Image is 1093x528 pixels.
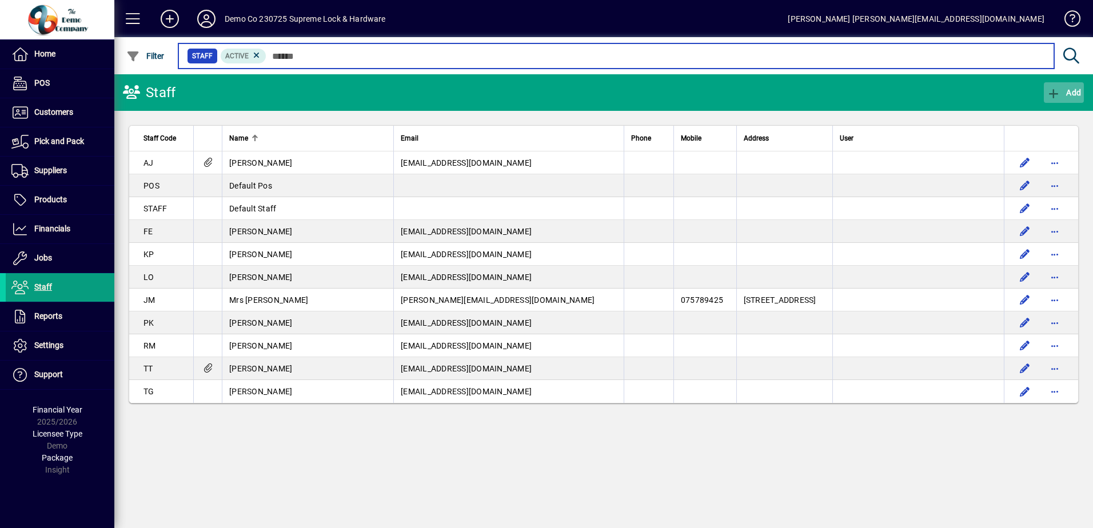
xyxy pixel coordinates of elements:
span: Active [225,52,249,60]
button: Edit [1016,222,1034,241]
span: Licensee Type [33,429,82,438]
span: [EMAIL_ADDRESS][DOMAIN_NAME] [401,318,532,327]
span: Jobs [34,253,52,262]
span: [PERSON_NAME] [229,364,292,373]
span: Staff [192,50,213,62]
button: More options [1046,291,1064,309]
span: Financials [34,224,70,233]
span: Settings [34,341,63,350]
span: [EMAIL_ADDRESS][DOMAIN_NAME] [401,273,532,282]
span: [EMAIL_ADDRESS][DOMAIN_NAME] [401,250,532,259]
span: Customers [34,107,73,117]
span: POS [143,181,159,190]
span: Reports [34,311,62,321]
a: Financials [6,215,114,243]
span: [EMAIL_ADDRESS][DOMAIN_NAME] [401,364,532,373]
button: Filter [123,46,167,66]
a: Customers [6,98,114,127]
span: Email [401,132,418,145]
button: More options [1046,314,1064,332]
span: FE [143,227,153,236]
span: [PERSON_NAME][EMAIL_ADDRESS][DOMAIN_NAME] [401,295,595,305]
button: Edit [1016,337,1034,355]
span: Support [34,370,63,379]
span: Financial Year [33,405,82,414]
div: Staff Code [143,132,186,145]
div: Staff [123,83,175,102]
span: Mobile [681,132,701,145]
span: Suppliers [34,166,67,175]
span: Default Staff [229,204,276,213]
span: TG [143,387,154,396]
button: More options [1046,359,1064,378]
button: Edit [1016,382,1034,401]
span: [PERSON_NAME] [229,318,292,327]
div: Email [401,132,617,145]
button: Edit [1016,154,1034,172]
div: [PERSON_NAME] [PERSON_NAME][EMAIL_ADDRESS][DOMAIN_NAME] [788,10,1044,28]
span: [PERSON_NAME] [229,158,292,167]
button: More options [1046,177,1064,195]
span: LO [143,273,154,282]
span: Products [34,195,67,204]
span: Name [229,132,248,145]
button: Edit [1016,291,1034,309]
span: User [840,132,853,145]
span: [EMAIL_ADDRESS][DOMAIN_NAME] [401,158,532,167]
button: Profile [188,9,225,29]
button: More options [1046,245,1064,263]
div: Name [229,132,386,145]
a: Knowledge Base [1056,2,1079,39]
span: Pick and Pack [34,137,84,146]
span: JM [143,295,155,305]
span: Mrs [PERSON_NAME] [229,295,308,305]
span: Filter [126,51,165,61]
div: Demo Co 230725 Supreme Lock & Hardware [225,10,386,28]
a: POS [6,69,114,98]
span: PK [143,318,154,327]
span: Home [34,49,55,58]
span: Package [42,453,73,462]
button: Edit [1016,359,1034,378]
span: [PERSON_NAME] [229,341,292,350]
div: User [840,132,997,145]
td: [STREET_ADDRESS] [736,289,832,311]
span: [PERSON_NAME] [229,250,292,259]
button: More options [1046,337,1064,355]
button: Edit [1016,199,1034,218]
span: RM [143,341,156,350]
span: AJ [143,158,154,167]
button: Edit [1016,314,1034,332]
a: Home [6,40,114,69]
button: Edit [1016,177,1034,195]
a: Support [6,361,114,389]
button: More options [1046,222,1064,241]
button: More options [1046,268,1064,286]
span: Default Pos [229,181,272,190]
a: Products [6,186,114,214]
a: Reports [6,302,114,331]
button: Add [151,9,188,29]
mat-chip: Activation Status: Active [221,49,266,63]
span: Staff [34,282,52,291]
button: More options [1046,154,1064,172]
span: 075789425 [681,295,723,305]
button: Edit [1016,268,1034,286]
span: Staff Code [143,132,176,145]
span: STAFF [143,204,167,213]
span: [EMAIL_ADDRESS][DOMAIN_NAME] [401,387,532,396]
button: Edit [1016,245,1034,263]
span: TT [143,364,153,373]
span: [PERSON_NAME] [229,273,292,282]
a: Pick and Pack [6,127,114,156]
span: Address [744,132,769,145]
button: More options [1046,382,1064,401]
span: [PERSON_NAME] [229,227,292,236]
span: [EMAIL_ADDRESS][DOMAIN_NAME] [401,341,532,350]
span: KP [143,250,154,259]
a: Jobs [6,244,114,273]
span: Add [1047,88,1081,97]
div: Mobile [681,132,729,145]
span: POS [34,78,50,87]
a: Settings [6,331,114,360]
